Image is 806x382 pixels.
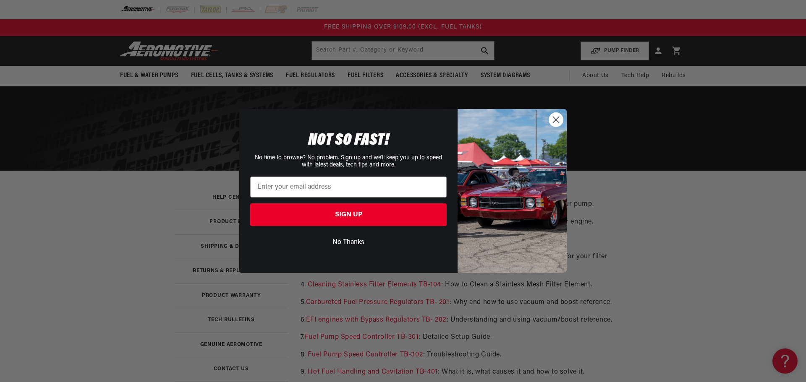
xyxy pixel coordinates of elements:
button: No Thanks [250,234,447,250]
input: Enter your email address [250,177,447,197]
button: SIGN UP [250,203,447,226]
span: No time to browse? No problem. Sign up and we'll keep you up to speed with latest deals, tech tip... [255,155,442,168]
img: 85cdd541-2605-488b-b08c-a5ee7b438a35.jpeg [458,109,567,273]
button: Close dialog [549,112,563,127]
span: NOT SO FAST! [308,132,389,149]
